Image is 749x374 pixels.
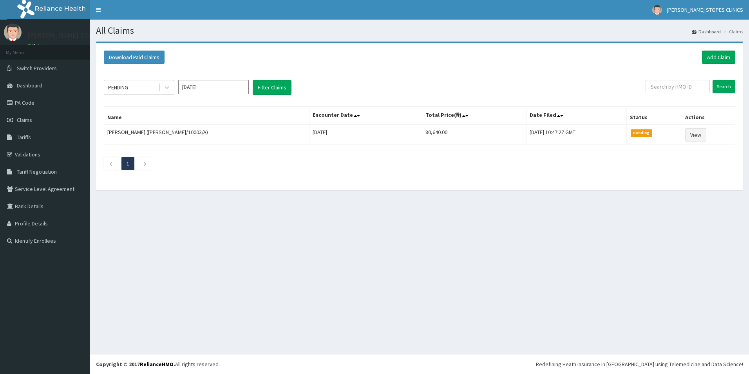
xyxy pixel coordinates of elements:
[309,107,422,125] th: Encounter Date
[17,116,32,123] span: Claims
[96,25,743,36] h1: All Claims
[646,80,710,93] input: Search by HMO ID
[143,160,147,167] a: Next page
[685,128,706,142] a: View
[422,107,526,125] th: Total Price(₦)
[526,125,627,145] td: [DATE] 10:47:27 GMT
[309,125,422,145] td: [DATE]
[104,51,165,64] button: Download Paid Claims
[96,361,175,368] strong: Copyright © 2017 .
[692,28,721,35] a: Dashboard
[702,51,735,64] a: Add Claim
[178,80,249,94] input: Select Month and Year
[140,361,174,368] a: RelianceHMO
[631,129,652,136] span: Pending
[682,107,735,125] th: Actions
[90,354,749,374] footer: All rights reserved.
[27,32,130,39] p: [PERSON_NAME] STOPES CLINICS
[17,134,31,141] span: Tariffs
[108,84,128,91] div: PENDING
[526,107,627,125] th: Date Filed
[104,125,309,145] td: [PERSON_NAME] ([PERSON_NAME]/10003/A)
[27,43,46,48] a: Online
[667,6,743,13] span: [PERSON_NAME] STOPES CLINICS
[713,80,735,93] input: Search
[536,360,743,368] div: Redefining Heath Insurance in [GEOGRAPHIC_DATA] using Telemedicine and Data Science!
[127,160,129,167] a: Page 1 is your current page
[17,65,57,72] span: Switch Providers
[4,24,22,41] img: User Image
[17,82,42,89] span: Dashboard
[109,160,112,167] a: Previous page
[253,80,291,95] button: Filter Claims
[722,28,743,35] li: Claims
[17,168,57,175] span: Tariff Negotiation
[104,107,309,125] th: Name
[627,107,682,125] th: Status
[422,125,526,145] td: 80,640.00
[652,5,662,15] img: User Image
